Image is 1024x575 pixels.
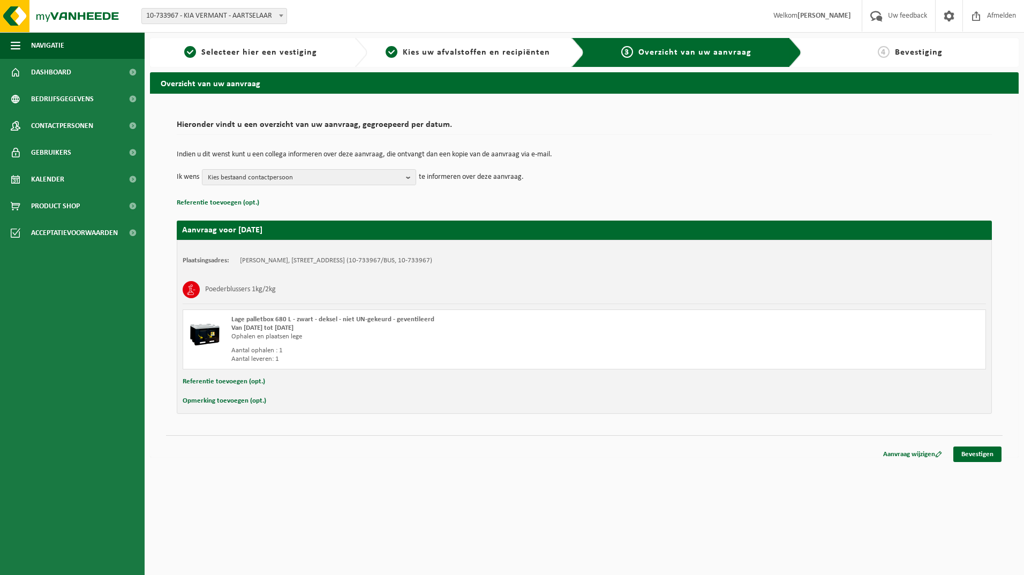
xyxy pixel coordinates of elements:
button: Kies bestaand contactpersoon [202,169,416,185]
span: 4 [878,46,890,58]
span: Acceptatievoorwaarden [31,220,118,246]
button: Referentie toevoegen (opt.) [177,196,259,210]
strong: [PERSON_NAME] [797,12,851,20]
span: Overzicht van uw aanvraag [638,48,751,57]
span: 10-733967 - KIA VERMANT - AARTSELAAR [141,8,287,24]
strong: Van [DATE] tot [DATE] [231,324,293,331]
h3: Poederblussers 1kg/2kg [205,281,276,298]
a: Bevestigen [953,447,1002,462]
span: Gebruikers [31,139,71,166]
span: 10-733967 - KIA VERMANT - AARTSELAAR [142,9,287,24]
a: Aanvraag wijzigen [875,447,950,462]
span: 3 [621,46,633,58]
span: 1 [184,46,196,58]
a: 1Selecteer hier een vestiging [155,46,346,59]
p: Ik wens [177,169,199,185]
span: Product Shop [31,193,80,220]
div: Ophalen en plaatsen lege [231,332,627,341]
div: Aantal leveren: 1 [231,355,627,364]
p: te informeren over deze aanvraag. [419,169,524,185]
p: Indien u dit wenst kunt u een collega informeren over deze aanvraag, die ontvangt dan een kopie v... [177,151,992,158]
span: Dashboard [31,59,71,86]
strong: Aanvraag voor [DATE] [182,226,262,234]
div: Aantal ophalen : 1 [231,346,627,355]
span: Contactpersonen [31,112,93,139]
h2: Hieronder vindt u een overzicht van uw aanvraag, gegroepeerd per datum. [177,120,992,135]
strong: Plaatsingsadres: [183,257,229,264]
span: Selecteer hier een vestiging [201,48,317,57]
img: PB-LB-0680-HPE-BK-11.png [189,315,221,347]
span: Kies uw afvalstoffen en recipiënten [403,48,550,57]
a: 2Kies uw afvalstoffen en recipiënten [373,46,563,59]
span: Kies bestaand contactpersoon [208,170,402,186]
span: Lage palletbox 680 L - zwart - deksel - niet UN-gekeurd - geventileerd [231,316,434,323]
button: Referentie toevoegen (opt.) [183,375,265,389]
h2: Overzicht van uw aanvraag [150,72,1019,93]
span: Bedrijfsgegevens [31,86,94,112]
span: Kalender [31,166,64,193]
span: Navigatie [31,32,64,59]
span: 2 [386,46,397,58]
td: [PERSON_NAME], [STREET_ADDRESS] (10-733967/BUS, 10-733967) [240,256,432,265]
button: Opmerking toevoegen (opt.) [183,394,266,408]
span: Bevestiging [895,48,943,57]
